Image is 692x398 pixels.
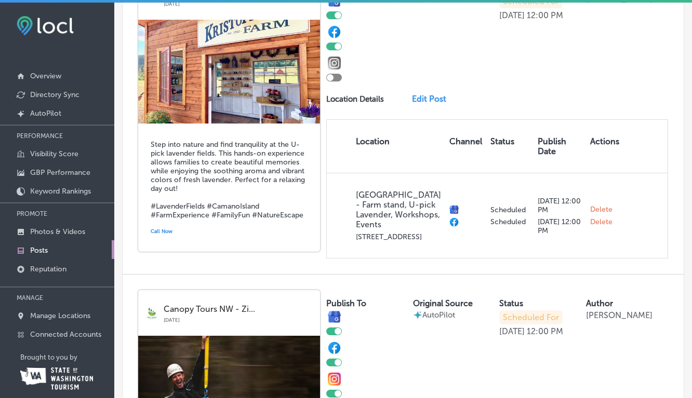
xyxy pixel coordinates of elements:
[145,307,158,320] img: logo
[138,20,320,123] img: 17447200918eae3f27-ef2c-4b15-8e57-80ece538ab85_B8E2F807-0EF4-4DDB-8355-4AF52C9DE2C7.jpeg
[538,197,582,214] p: [DATE] 12:00 PM
[164,314,313,323] p: [DATE]
[20,353,114,361] p: Brought to you by
[30,90,79,99] p: Directory Sync
[30,149,78,158] p: Visibility Score
[30,330,101,339] p: Connected Accounts
[445,120,486,173] th: Channel
[30,187,91,196] p: Keyword Rankings
[30,246,48,255] p: Posts
[326,298,366,308] label: Publish To
[586,310,653,320] p: [PERSON_NAME]
[590,205,613,214] span: Delete
[412,94,453,104] a: Edit Post
[527,326,563,336] p: 12:00 PM
[586,298,613,308] label: Author
[534,120,586,173] th: Publish Date
[586,120,623,173] th: Actions
[20,367,93,390] img: Washington Tourism
[499,10,525,20] p: [DATE]
[590,217,613,227] span: Delete
[164,305,313,314] p: Canopy Tours NW - Zi...
[30,227,85,236] p: Photos & Videos
[499,310,563,324] p: Scheduled For
[30,109,61,118] p: AutoPilot
[538,217,582,235] p: [DATE] 12:00 PM
[413,298,473,308] label: Original Source
[30,72,61,80] p: Overview
[490,217,529,226] p: Scheduled
[327,120,445,173] th: Location
[30,311,90,320] p: Manage Locations
[151,140,308,219] h5: Step into nature and find tranquility at the U-pick lavender fields. This hands-on experience all...
[17,16,74,35] img: fda3e92497d09a02dc62c9cd864e3231.png
[413,310,422,320] img: autopilot-icon
[30,168,90,177] p: GBP Performance
[499,298,523,308] label: Status
[486,120,534,173] th: Status
[527,10,563,20] p: 12:00 PM
[499,326,525,336] p: [DATE]
[326,94,384,104] p: Location Details
[30,265,66,273] p: Reputation
[422,310,455,320] p: AutoPilot
[490,205,529,214] p: Scheduled
[356,190,441,229] p: [GEOGRAPHIC_DATA] - Farm stand, U-pick Lavender, Workshops, Events
[356,232,441,241] p: [STREET_ADDRESS]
